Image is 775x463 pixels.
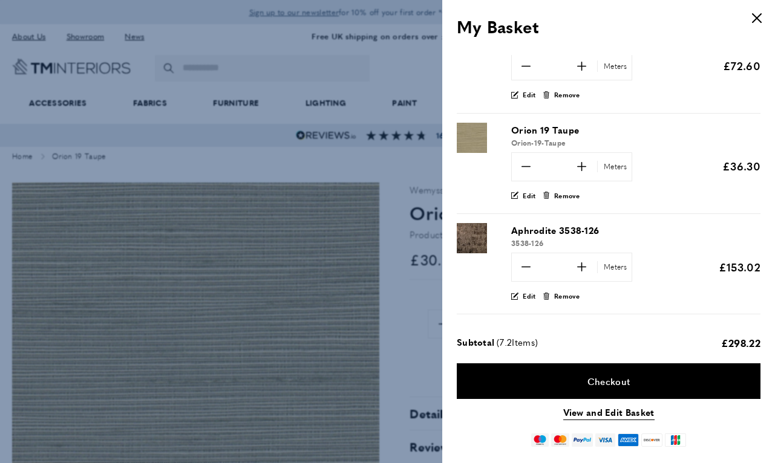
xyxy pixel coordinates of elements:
img: visa [595,433,615,447]
span: £36.30 [722,158,760,173]
img: paypal [572,433,593,447]
a: Product "Aphrodite 3538-126" [457,223,502,257]
img: maestro [531,433,549,447]
button: Close panel [745,6,769,30]
span: Edit [523,89,535,100]
a: Edit product "Orion 19 Taupe" [511,190,536,201]
span: £298.22 [721,335,760,350]
a: View and Edit Basket [563,405,655,420]
a: Product "Orion 19 Taupe" [457,123,502,157]
span: Remove [554,190,580,201]
span: Meters [604,61,627,71]
img: american-express [618,433,639,447]
button: Remove product "Aphrodite 3538-126" from cart [543,291,580,302]
span: 7.2 [500,335,512,348]
span: Subtotal [457,335,494,351]
span: Edit [523,190,535,201]
button: Remove product "Orion 19 Taupe" from cart [543,190,580,201]
span: Remove [554,89,580,100]
span: Edit [523,291,535,302]
span: Meters [604,161,627,172]
img: jcb [665,433,686,447]
span: Meters [604,262,627,272]
button: Remove product "Orion 20 Storm" from cart [543,89,580,100]
span: 3538-126 [511,238,543,248]
img: discover [641,433,662,447]
a: Edit product "Orion 20 Storm" [511,89,536,100]
span: Remove [554,291,580,302]
span: Aphrodite 3538-126 [511,223,599,238]
h3: My Basket [457,15,760,38]
span: £72.60 [723,58,760,73]
span: £153.02 [719,259,760,274]
img: mastercard [551,433,569,447]
span: Orion 19 Taupe [511,123,579,137]
a: Checkout [457,363,760,399]
a: Edit product "Aphrodite 3538-126" [511,291,536,302]
span: ( Items) [497,335,538,351]
span: Orion-19-Taupe [511,137,566,148]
